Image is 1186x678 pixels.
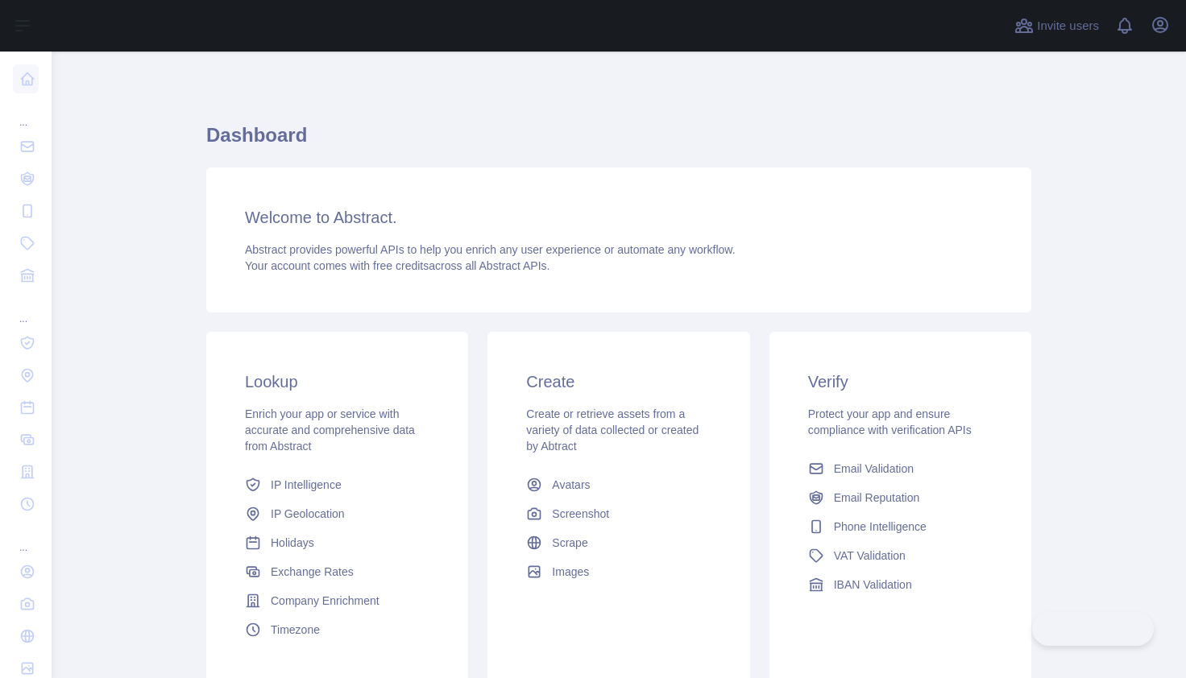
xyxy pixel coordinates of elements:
[552,535,587,551] span: Scrape
[238,557,436,586] a: Exchange Rates
[13,522,39,554] div: ...
[834,461,914,477] span: Email Validation
[802,570,999,599] a: IBAN Validation
[552,477,590,493] span: Avatars
[245,243,736,256] span: Abstract provides powerful APIs to help you enrich any user experience or automate any workflow.
[552,564,589,580] span: Images
[238,499,436,528] a: IP Geolocation
[808,407,972,436] span: Protect your app and ensure compliance with verification APIs
[834,577,912,593] span: IBAN Validation
[834,519,927,535] span: Phone Intelligence
[245,407,415,453] span: Enrich your app or service with accurate and comprehensive data from Abstract
[520,499,717,528] a: Screenshot
[526,370,711,393] h3: Create
[552,506,609,522] span: Screenshot
[238,615,436,644] a: Timezone
[271,622,320,638] span: Timezone
[245,370,429,393] h3: Lookup
[1011,13,1102,39] button: Invite users
[271,535,314,551] span: Holidays
[238,586,436,615] a: Company Enrichment
[271,564,354,580] span: Exchange Rates
[802,454,999,483] a: Email Validation
[245,206,993,229] h3: Welcome to Abstract.
[245,259,549,272] span: Your account comes with across all Abstract APIs.
[1037,17,1099,35] span: Invite users
[808,370,993,393] h3: Verify
[802,541,999,570] a: VAT Validation
[238,528,436,557] a: Holidays
[802,483,999,512] a: Email Reputation
[206,122,1031,161] h1: Dashboard
[271,593,379,609] span: Company Enrichment
[373,259,429,272] span: free credits
[520,557,717,586] a: Images
[834,548,906,564] span: VAT Validation
[520,528,717,557] a: Scrape
[526,407,699,453] span: Create or retrieve assets from a variety of data collected or created by Abtract
[13,97,39,129] div: ...
[802,512,999,541] a: Phone Intelligence
[834,490,920,506] span: Email Reputation
[520,470,717,499] a: Avatars
[271,477,342,493] span: IP Intelligence
[271,506,345,522] span: IP Geolocation
[1032,612,1154,646] iframe: Toggle Customer Support
[238,470,436,499] a: IP Intelligence
[13,293,39,325] div: ...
